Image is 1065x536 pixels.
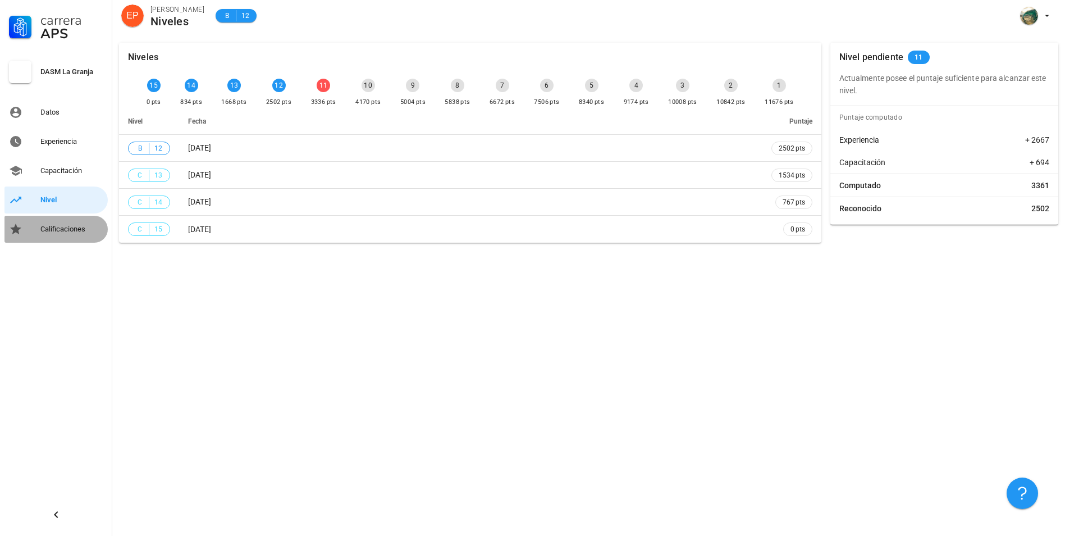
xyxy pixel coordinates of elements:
[154,170,163,181] span: 13
[154,197,163,208] span: 14
[135,170,144,181] span: C
[241,10,250,21] span: 12
[779,170,805,181] span: 1534 pts
[445,97,470,108] div: 5838 pts
[221,97,246,108] div: 1668 pts
[355,97,381,108] div: 4170 pts
[40,27,103,40] div: APS
[154,143,163,154] span: 12
[154,224,163,235] span: 15
[311,97,336,108] div: 3336 pts
[185,79,198,92] div: 14
[128,43,158,72] div: Niveles
[40,166,103,175] div: Capacitación
[1031,180,1049,191] span: 3361
[135,143,144,154] span: B
[789,117,812,125] span: Puntaje
[188,170,211,179] span: [DATE]
[180,97,202,108] div: 834 pts
[915,51,923,64] span: 11
[762,108,821,135] th: Puntaje
[40,196,103,205] div: Nivel
[839,157,885,168] span: Capacitación
[222,10,231,21] span: B
[362,79,375,92] div: 10
[4,157,108,184] a: Capacitación
[624,97,649,108] div: 9174 pts
[400,97,426,108] div: 5004 pts
[126,4,138,27] span: EP
[540,79,554,92] div: 6
[121,4,144,27] div: avatar
[835,106,1058,129] div: Puntaje computado
[451,79,464,92] div: 8
[1030,157,1049,168] span: + 694
[676,79,689,92] div: 3
[765,97,794,108] div: 11676 pts
[496,79,509,92] div: 7
[779,143,805,154] span: 2502 pts
[490,97,515,108] div: 6672 pts
[629,79,643,92] div: 4
[135,197,144,208] span: C
[4,99,108,126] a: Datos
[585,79,598,92] div: 5
[1020,7,1038,25] div: avatar
[724,79,738,92] div: 2
[179,108,762,135] th: Fecha
[668,97,697,108] div: 10008 pts
[783,197,805,208] span: 767 pts
[579,97,604,108] div: 8340 pts
[534,97,559,108] div: 7506 pts
[272,79,286,92] div: 12
[4,128,108,155] a: Experiencia
[4,187,108,214] a: Nivel
[1031,203,1049,214] span: 2502
[188,143,211,152] span: [DATE]
[839,203,881,214] span: Reconocido
[266,97,291,108] div: 2502 pts
[147,79,161,92] div: 15
[40,108,103,117] div: Datos
[227,79,241,92] div: 13
[119,108,179,135] th: Nivel
[716,97,746,108] div: 10842 pts
[135,224,144,235] span: C
[128,117,143,125] span: Nivel
[188,197,211,206] span: [DATE]
[406,79,419,92] div: 9
[839,180,881,191] span: Computado
[40,13,103,27] div: Carrera
[790,224,805,235] span: 0 pts
[40,137,103,146] div: Experiencia
[150,15,204,28] div: Niveles
[317,79,330,92] div: 11
[40,67,103,76] div: DASM La Granja
[839,72,1049,97] p: Actualmente posee el puntaje suficiente para alcanzar este nivel.
[188,117,206,125] span: Fecha
[839,134,879,146] span: Experiencia
[4,216,108,243] a: Calificaciones
[773,79,786,92] div: 1
[1025,134,1049,146] span: + 2667
[147,97,161,108] div: 0 pts
[40,225,103,234] div: Calificaciones
[150,4,204,15] div: [PERSON_NAME]
[839,43,903,72] div: Nivel pendiente
[188,225,211,234] span: [DATE]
